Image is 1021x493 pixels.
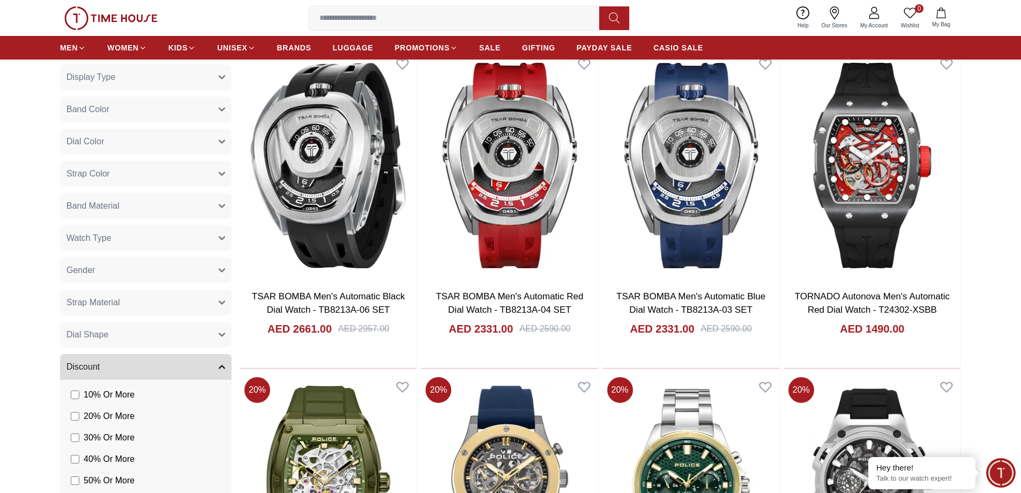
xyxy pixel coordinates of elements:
span: 20 % Or More [84,410,135,423]
button: Strap Material [60,290,232,315]
a: UNISEX [217,38,255,57]
span: Our Stores [817,21,852,30]
button: Display Type [60,64,232,90]
span: Dial Shape [66,328,108,341]
span: LUGGAGE [333,42,374,53]
span: 20 % [788,377,814,403]
button: Gender [60,257,232,283]
span: SALE [479,42,501,53]
span: MEN [60,42,78,53]
button: Dial Color [60,129,232,154]
span: UNISEX [217,42,247,53]
input: 10% Or More [71,391,79,399]
span: 50 % Or More [84,474,135,487]
button: My Bag [926,5,957,31]
a: WOMEN [107,38,147,57]
a: PROMOTIONS [394,38,458,57]
span: 40 % Or More [84,453,135,466]
input: 20% Or More [71,412,79,421]
span: PAYDAY SALE [577,42,632,53]
img: TSAR BOMBA Men's Automatic Black Dial Watch - TB8213A-06 SET [240,50,416,281]
img: ... [64,6,158,30]
span: Discount [66,360,100,373]
a: 0Wishlist [895,4,926,32]
div: AED 2590.00 [701,322,752,335]
a: Our Stores [815,4,854,32]
span: Gender [66,264,95,277]
span: Band Material [66,200,120,212]
input: 40% Or More [71,455,79,463]
span: My Account [856,21,892,30]
a: TORNADO Autonova Men's Automatic Red Dial Watch - T24302-XSBB [795,291,950,315]
img: TSAR BOMBA Men's Automatic Red Dial Watch - TB8213A-04 SET [421,50,598,281]
button: Dial Shape [60,322,232,348]
a: TSAR BOMBA Men's Automatic Blue Dial Watch - TB8213A-03 SET [616,291,765,315]
span: Watch Type [66,232,111,245]
input: 50% Or More [71,476,79,485]
img: TORNADO Autonova Men's Automatic Red Dial Watch - T24302-XSBB [784,50,960,281]
span: Display Type [66,71,115,84]
input: 30% Or More [71,433,79,442]
div: AED 2957.00 [338,322,389,335]
a: CASIO SALE [653,38,703,57]
span: CASIO SALE [653,42,703,53]
h4: AED 1490.00 [840,321,904,336]
div: Chat Widget [986,458,1016,488]
button: Band Color [60,97,232,122]
a: BRANDS [277,38,311,57]
a: GIFTING [522,38,555,57]
a: KIDS [168,38,196,57]
span: Dial Color [66,135,104,148]
div: AED 2590.00 [519,322,570,335]
a: TSAR BOMBA Men's Automatic Red Dial Watch - TB8213A-04 SET [436,291,583,315]
div: Hey there! [876,462,967,473]
span: WOMEN [107,42,139,53]
span: 20 % [244,377,270,403]
a: SALE [479,38,501,57]
span: 0 [915,4,923,13]
button: Band Material [60,193,232,219]
img: TSAR BOMBA Men's Automatic Blue Dial Watch - TB8213A-03 SET [603,50,779,281]
span: 20 % [607,377,633,403]
span: Strap Material [66,296,120,309]
button: Discount [60,354,232,380]
span: PROMOTIONS [394,42,450,53]
a: Help [791,4,815,32]
span: Wishlist [897,21,923,30]
a: PAYDAY SALE [577,38,632,57]
p: Talk to our watch expert! [876,474,967,483]
span: 20 % [426,377,451,403]
span: Strap Color [66,167,110,180]
span: My Bag [928,20,955,28]
a: LUGGAGE [333,38,374,57]
a: MEN [60,38,86,57]
span: BRANDS [277,42,311,53]
span: 30 % Or More [84,431,135,444]
span: GIFTING [522,42,555,53]
h4: AED 2331.00 [630,321,694,336]
a: TSAR BOMBA Men's Automatic Black Dial Watch - TB8213A-06 SET [252,291,405,315]
span: KIDS [168,42,188,53]
span: 10 % Or More [84,388,135,401]
h4: AED 2661.00 [267,321,332,336]
button: Watch Type [60,225,232,251]
button: Strap Color [60,161,232,187]
h4: AED 2331.00 [449,321,513,336]
span: Help [793,21,813,30]
span: Band Color [66,103,109,116]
